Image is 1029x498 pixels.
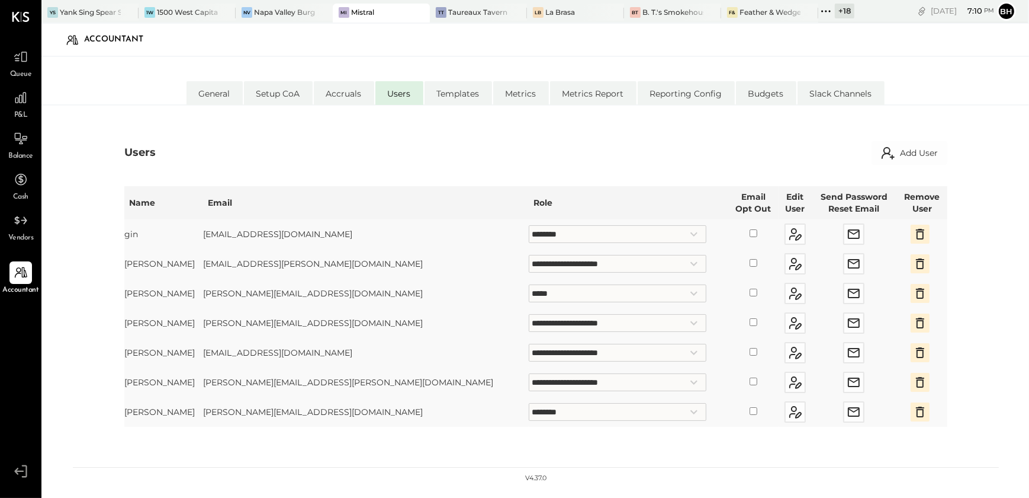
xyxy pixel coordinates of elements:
td: [EMAIL_ADDRESS][DOMAIN_NAME] [203,338,529,368]
li: Slack Channels [798,81,885,105]
span: Vendors [8,233,34,244]
div: Napa Valley Burger Company [254,7,315,17]
button: Bh [997,2,1016,21]
th: Role [529,186,728,219]
li: General [186,81,243,105]
td: [PERSON_NAME] [124,249,204,279]
td: [PERSON_NAME][EMAIL_ADDRESS][PERSON_NAME][DOMAIN_NAME] [203,368,529,397]
a: Balance [1,127,41,162]
div: copy link [916,5,928,17]
div: Accountant [84,30,155,49]
th: Email [203,186,529,219]
li: Templates [425,81,492,105]
th: Name [124,186,204,219]
li: Metrics [493,81,549,105]
th: Send Password Reset Email [811,186,897,219]
th: Edit User [779,186,811,219]
td: [PERSON_NAME][EMAIL_ADDRESS][DOMAIN_NAME] [203,279,529,308]
div: Users [124,145,156,161]
a: Queue [1,46,41,80]
li: Reporting Config [638,81,735,105]
div: La Brasa [545,7,575,17]
div: LB [533,7,544,18]
a: Cash [1,168,41,203]
span: Accountant [3,285,39,296]
div: v 4.37.0 [525,474,546,483]
td: [EMAIL_ADDRESS][PERSON_NAME][DOMAIN_NAME] [203,249,529,279]
td: [PERSON_NAME] [124,308,204,338]
div: NV [242,7,252,18]
div: Feather & Wedge [739,7,800,17]
div: Mi [339,7,349,18]
td: [PERSON_NAME] [124,279,204,308]
li: Metrics Report [550,81,636,105]
li: Users [375,81,423,105]
td: [PERSON_NAME] [124,338,204,368]
li: Setup CoA [244,81,313,105]
span: Cash [13,192,28,203]
div: B. T.'s Smokehouse [642,7,703,17]
div: YS [47,7,58,18]
div: Taureaux Tavern [448,7,507,17]
td: [EMAIL_ADDRESS][DOMAIN_NAME] [203,219,529,249]
div: + 18 [835,4,854,18]
span: P&L [14,110,28,121]
div: 1W [144,7,155,18]
div: Yank Sing Spear Street [60,7,121,17]
div: [DATE] [931,5,994,17]
span: Queue [10,69,32,80]
td: gin [124,219,204,249]
div: TT [436,7,446,18]
a: Accountant [1,261,41,296]
th: Email Opt Out [728,186,779,219]
div: F& [727,7,738,18]
span: Balance [8,151,33,162]
div: Mistral [351,7,374,17]
a: P&L [1,87,41,121]
li: Budgets [736,81,796,105]
button: Add User [872,141,947,165]
li: Accruals [314,81,374,105]
td: [PERSON_NAME] [124,397,204,427]
td: [PERSON_NAME][EMAIL_ADDRESS][DOMAIN_NAME] [203,308,529,338]
th: Remove User [897,186,947,219]
div: 1500 West Capital LP [157,7,218,17]
td: [PERSON_NAME] [124,368,204,397]
a: Vendors [1,209,41,244]
div: BT [630,7,641,18]
td: [PERSON_NAME][EMAIL_ADDRESS][DOMAIN_NAME] [203,397,529,427]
